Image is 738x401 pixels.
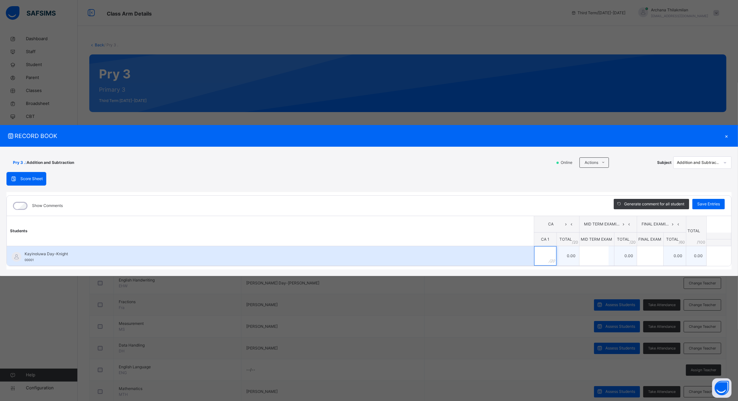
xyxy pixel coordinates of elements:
span: TOTAL [617,237,630,242]
span: Pry 3 . : [13,160,27,166]
label: Show Comments [32,203,63,209]
span: Students [10,228,28,233]
span: / 60 [679,239,685,245]
img: default.svg [12,252,21,262]
span: Save Entries [697,201,720,207]
span: MID TERM EXAM [581,237,612,242]
span: Score Sheet [20,176,43,182]
td: 0.00 [614,246,637,266]
td: 0.00 [686,246,706,266]
td: 0.00 [663,246,686,266]
div: Addition and Subtraction [677,160,720,166]
span: RECORD BOOK [6,132,722,140]
span: Kayinoluwa Day-Knight [25,251,519,257]
span: FINAL EXAMINATION [642,221,670,227]
span: / 20 [572,239,578,245]
span: TOTAL [666,237,679,242]
span: CA 1 [541,237,549,242]
span: /100 [697,239,706,245]
span: / 20 [630,239,636,245]
span: 00001 [25,258,34,262]
span: FINAL EXAM [639,237,662,242]
th: TOTAL [686,216,706,246]
td: 0.00 [556,246,579,266]
span: Addition and Subtraction [27,160,74,166]
span: MID TERM EXAMINATION [584,221,621,227]
span: CA [539,221,563,227]
div: × [722,132,732,140]
span: Online [560,160,576,166]
button: Open asap [712,378,732,398]
span: Generate comment for all student [624,201,684,207]
span: Subject [657,160,672,166]
span: TOTAL [559,237,572,242]
span: Actions [585,160,598,166]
